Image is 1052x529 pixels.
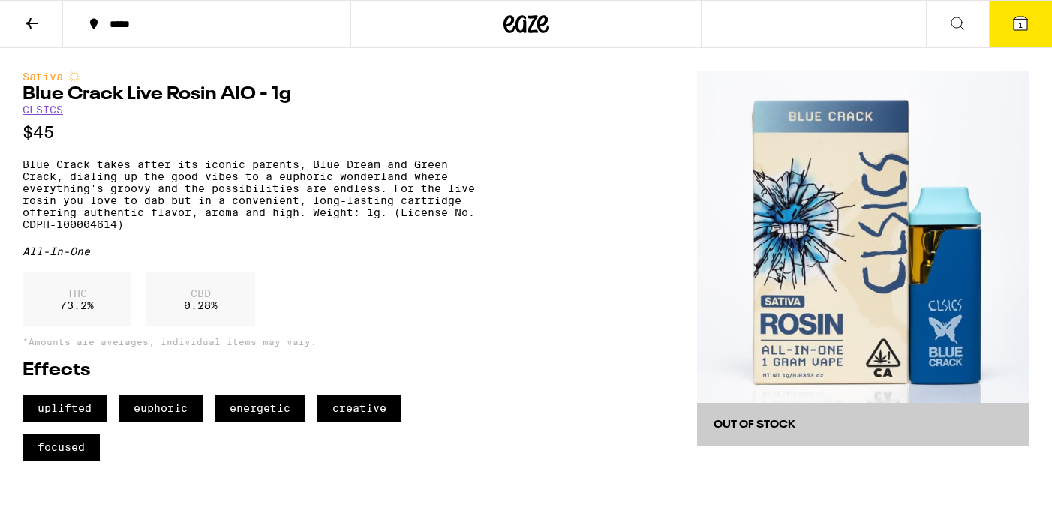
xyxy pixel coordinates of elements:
[989,1,1052,47] button: 1
[23,245,476,257] div: All-In-One
[697,403,1029,446] button: Out of Stock
[1018,20,1023,29] span: 1
[23,434,100,461] span: focused
[215,395,305,422] span: energetic
[68,71,80,83] img: sativaColor.svg
[119,395,203,422] span: euphoric
[317,395,401,422] span: creative
[23,71,476,83] div: Sativa
[23,272,131,326] div: 73.2 %
[23,362,476,380] h2: Effects
[184,287,218,299] p: CBD
[23,158,476,230] p: Blue Crack takes after its iconic parents, Blue Dream and Green Crack, dialing up the good vibes ...
[714,419,795,430] span: Out of Stock
[23,395,107,422] span: uplifted
[697,71,1029,403] img: CLSICS - Blue Crack Live Rosin AIO - 1g
[60,287,94,299] p: THC
[23,104,63,116] a: CLSICS
[23,86,476,104] h1: Blue Crack Live Rosin AIO - 1g
[23,123,476,142] p: $45
[146,272,255,326] div: 0.28 %
[23,337,476,347] p: *Amounts are averages, individual items may vary.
